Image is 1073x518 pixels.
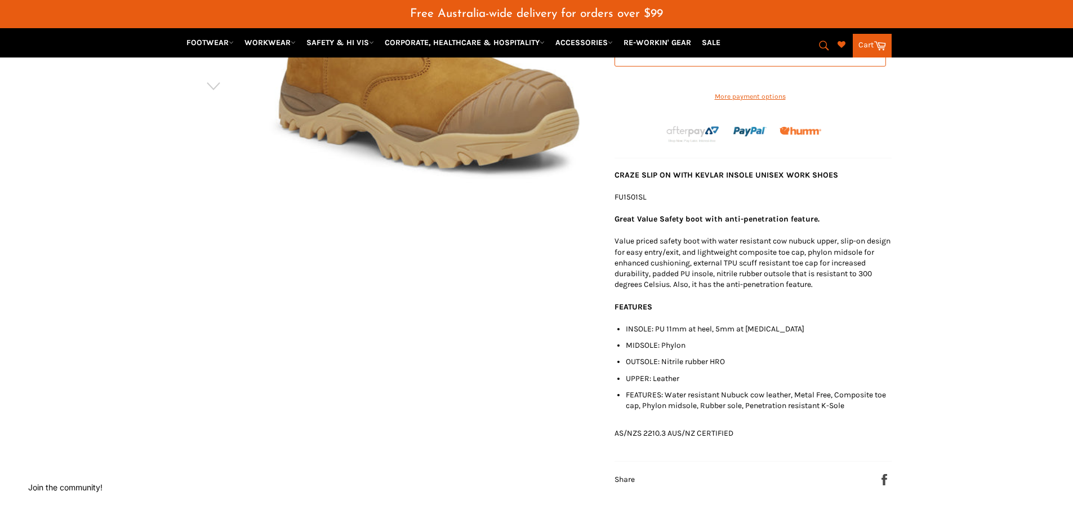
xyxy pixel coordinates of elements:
[626,340,892,351] li: Phylon
[626,340,661,350] span: MIDSOLE:
[240,33,300,52] a: WORKWEAR
[665,125,720,144] img: Afterpay-Logo-on-dark-bg_large.png
[380,33,549,52] a: CORPORATE, HEALTHCARE & HOSPITALITY
[551,33,617,52] a: ACCESSORIES
[615,92,886,101] a: More payment options
[853,34,892,57] a: Cart
[626,374,653,383] span: UPPER:
[615,302,652,312] strong: FEATURES
[626,324,655,334] span: INSOLE:
[615,170,838,180] strong: CRAZE SLIP ON WITH KEVLAR INSOLE UNISEX WORK SHOES
[780,127,821,135] img: Humm_core_logo_RGB-01_300x60px_small_195d8312-4386-4de7-b182-0ef9b6303a37.png
[626,373,892,384] li: Leather
[615,236,891,289] span: Value priced safety boot with water resistant cow nubuck upper, slip-on design for easy entry/exi...
[28,482,103,492] button: Join the community!
[182,33,238,52] a: FOOTWEAR
[626,389,892,411] li: Water resistant Nubuck cow leather, Metal Free, Composite toe cap, Phylon midsole, Rubber sole, P...
[626,324,892,334] li: PU 11mm at heel, 5mm at [MEDICAL_DATA]
[615,214,820,224] strong: Great Value Safety boot with anti-penetration feature.
[733,115,767,148] img: paypal.png
[410,8,663,20] span: Free Australia-wide delivery for orders over $99
[626,356,892,367] li: Nitrile rubber HRO
[615,192,647,202] span: FU1501SL
[615,475,635,484] span: Share
[619,33,696,52] a: RE-WORKIN' GEAR
[615,428,733,438] span: AS/NZS 2210.3 AUS/NZ CERTIFIED
[626,357,661,366] span: OUTSOLE:
[626,390,665,400] span: FEATURES:
[302,33,379,52] a: SAFETY & HI VIS
[697,33,725,52] a: SALE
